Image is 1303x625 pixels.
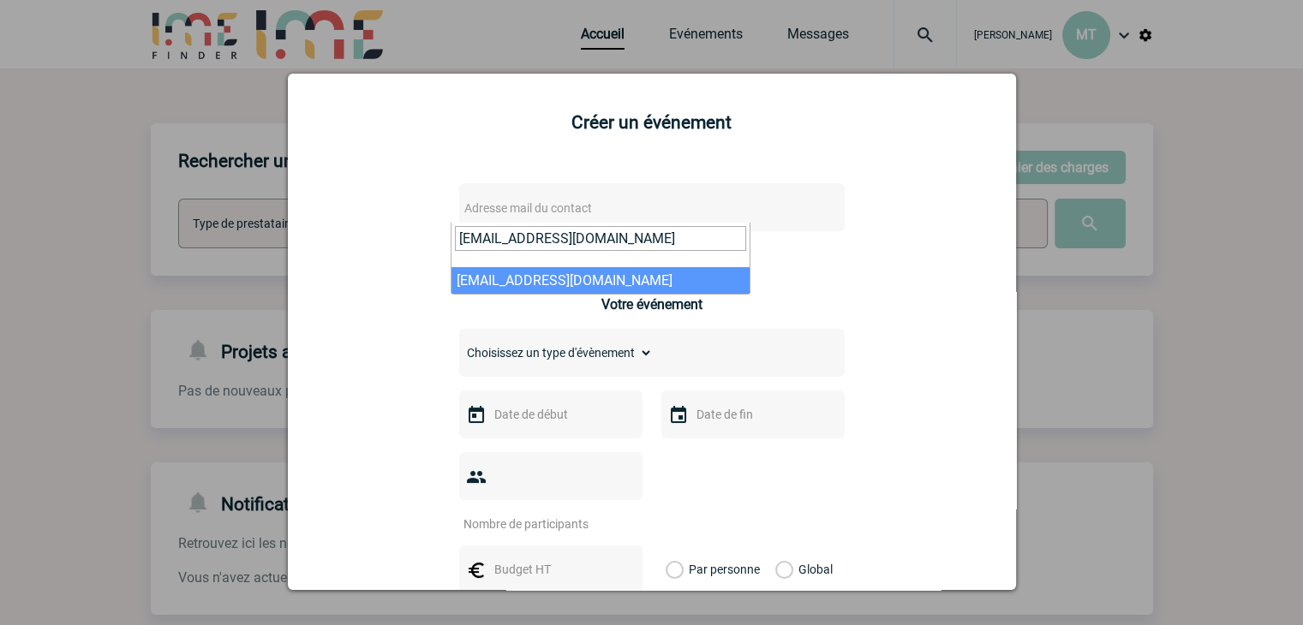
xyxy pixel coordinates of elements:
[490,403,608,426] input: Date de début
[666,545,684,593] label: Par personne
[451,267,750,294] li: [EMAIL_ADDRESS][DOMAIN_NAME]
[464,201,592,215] span: Adresse mail du contact
[309,112,995,133] h2: Créer un événement
[490,558,608,580] input: Budget HT
[459,513,620,535] input: Nombre de participants
[601,296,702,312] h3: Votre événement
[692,403,810,426] input: Date de fin
[775,545,786,593] label: Global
